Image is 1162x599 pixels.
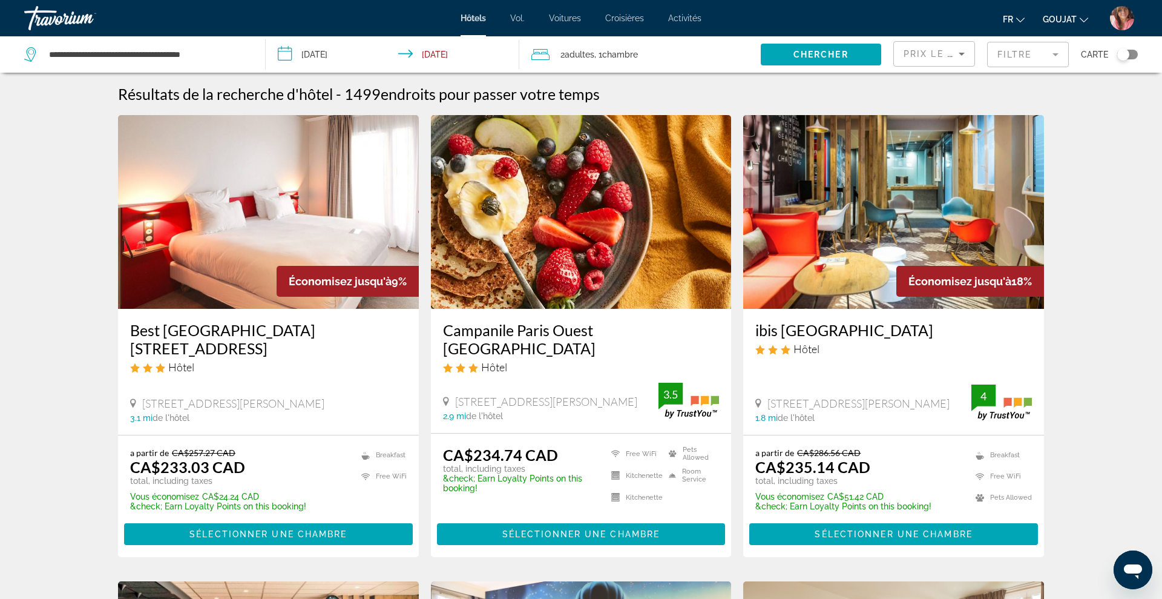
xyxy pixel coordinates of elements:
[336,85,341,103] span: -
[130,448,169,458] span: a partir de
[443,411,466,421] span: 2.9 mi
[1110,6,1134,30] img: Z
[560,46,594,63] span: 2
[1003,10,1025,28] button: Changer de langue
[663,468,719,483] li: Room Service
[605,13,644,23] a: Croisières
[658,387,683,402] div: 3.5
[755,321,1032,339] a: ibis [GEOGRAPHIC_DATA]
[668,13,701,23] a: Activités
[755,342,1032,356] div: 3 star Hotel
[987,41,1069,68] button: Filter
[168,360,194,374] span: Hôtel
[189,529,347,539] span: Sélectionner une chambre
[443,446,558,464] ins: CA$234.74 CAD
[755,458,870,476] ins: CA$235.14 CAD
[266,36,519,73] button: Check-in date: Nov 28, 2025 Check-out date: Nov 30, 2025
[277,266,419,297] div: 9%
[602,50,638,59] span: Chambre
[1003,15,1013,24] font: fr
[344,85,600,103] h2: 1499
[755,413,778,423] span: 1.8 mi
[594,46,638,63] span: , 1
[1043,15,1077,24] font: GOUJAT
[797,448,861,458] del: CA$286.56 CAD
[658,383,719,419] img: trustyou-badge.svg
[743,115,1044,309] img: Hotel image
[815,529,972,539] span: Sélectionner une chambre
[755,448,794,458] span: a partir de
[443,360,720,374] div: 3 star Hotel
[289,275,392,288] span: Économisez jusqu'à
[437,526,726,540] a: Sélectionner une chambre
[565,50,594,59] span: Adultes
[355,448,407,463] li: Breakfast
[1081,46,1108,63] span: Carte
[142,397,324,410] span: [STREET_ADDRESS][PERSON_NAME]
[971,389,996,403] div: 4
[767,397,950,410] span: [STREET_ADDRESS][PERSON_NAME]
[153,413,189,423] span: de l'hôtel
[755,492,824,501] span: Vous économisez
[1106,5,1138,31] button: Menu utilisateur
[749,526,1038,540] a: Sélectionner une chambre
[455,395,637,408] span: [STREET_ADDRESS][PERSON_NAME]
[605,446,663,462] li: Free WiFi
[355,469,407,484] li: Free WiFi
[118,85,333,103] h1: Résultats de la recherche d'hôtel
[130,413,153,423] span: 3.1 mi
[130,492,306,501] p: CA$24.24 CAD
[749,523,1038,545] button: Sélectionner une chambre
[1108,49,1138,60] button: Toggle map
[761,44,881,65] button: Chercher
[755,492,931,501] p: CA$51.42 CAD
[130,492,199,501] span: Vous économisez
[381,85,600,103] span: endroits pour passer votre temps
[130,501,306,511] p: &check; Earn Loyalty Points on this booking!
[118,115,419,309] img: Hotel image
[970,469,1032,484] li: Free WiFi
[502,529,660,539] span: Sélectionner une chambre
[130,360,407,374] div: 3 star Hotel
[755,476,931,486] p: total, including taxes
[896,266,1044,297] div: 18%
[124,526,413,540] a: Sélectionner une chambre
[510,13,525,23] a: Vol.
[130,321,407,357] a: Best [GEOGRAPHIC_DATA][STREET_ADDRESS]
[481,360,507,374] span: Hôtel
[466,411,503,421] span: de l'hôtel
[24,2,145,34] a: Travorium
[130,476,306,486] p: total, including taxes
[443,321,720,357] a: Campanile Paris Ouest [GEOGRAPHIC_DATA]
[124,523,413,545] button: Sélectionner une chambre
[549,13,581,23] a: Voitures
[443,474,597,493] p: &check; Earn Loyalty Points on this booking!
[461,13,486,23] font: Hôtels
[605,489,663,505] li: Kitchenette
[1114,551,1152,589] iframe: Bouton de lancement de la fenêtre de messagerie
[970,490,1032,505] li: Pets Allowed
[793,50,849,59] span: Chercher
[755,501,931,511] p: &check; Earn Loyalty Points on this booking!
[172,448,235,458] del: CA$257.27 CAD
[904,47,965,61] mat-select: Sort by
[443,464,597,474] p: total, including taxes
[971,385,1032,420] img: trustyou-badge.svg
[431,115,732,309] img: Hotel image
[793,342,819,356] span: Hôtel
[130,458,245,476] ins: CA$233.03 CAD
[778,413,815,423] span: de l'hôtel
[1043,10,1088,28] button: Changer de devise
[663,446,719,462] li: Pets Allowed
[519,36,761,73] button: Travelers: 2 adults, 0 children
